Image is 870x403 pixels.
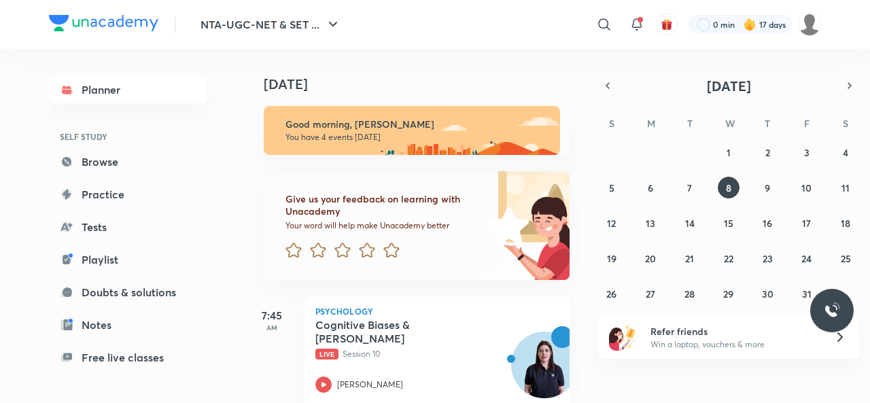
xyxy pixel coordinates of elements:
h4: [DATE] [264,76,583,92]
button: October 28, 2025 [679,283,701,304]
button: October 12, 2025 [601,212,623,234]
abbr: October 10, 2025 [801,181,812,194]
img: referral [609,323,636,351]
h5: 7:45 [245,307,299,323]
abbr: October 27, 2025 [646,287,655,300]
h6: SELF STUDY [49,125,207,148]
button: October 20, 2025 [640,247,661,269]
button: October 13, 2025 [640,212,661,234]
button: October 5, 2025 [601,177,623,198]
p: Session 10 [315,348,529,360]
button: October 21, 2025 [679,247,701,269]
button: October 4, 2025 [835,141,856,163]
button: October 11, 2025 [835,177,856,198]
a: Notes [49,311,207,338]
abbr: October 16, 2025 [763,217,772,230]
a: Doubts & solutions [49,279,207,306]
button: October 15, 2025 [718,212,739,234]
h5: Cognitive Biases & Fallacies [315,318,485,345]
abbr: Thursday [765,117,770,130]
abbr: October 14, 2025 [685,217,695,230]
abbr: Wednesday [725,117,735,130]
abbr: October 24, 2025 [801,252,812,265]
h6: Good morning, [PERSON_NAME] [285,118,548,130]
button: October 22, 2025 [718,247,739,269]
button: October 1, 2025 [718,141,739,163]
p: Your word will help make Unacademy better [285,220,484,231]
img: avatar [661,18,673,31]
abbr: October 1, 2025 [727,146,731,159]
p: Psychology [315,307,559,315]
p: You have 4 events [DATE] [285,132,548,143]
img: streak [743,18,756,31]
button: October 25, 2025 [835,247,856,269]
img: feedback_image [442,171,570,280]
abbr: Tuesday [687,117,693,130]
a: Browse [49,148,207,175]
abbr: October 7, 2025 [687,181,692,194]
button: [DATE] [617,76,840,95]
button: October 6, 2025 [640,177,661,198]
p: Win a laptop, vouchers & more [650,338,818,351]
abbr: October 3, 2025 [804,146,810,159]
button: October 10, 2025 [796,177,818,198]
abbr: October 31, 2025 [802,287,812,300]
button: October 8, 2025 [718,177,739,198]
button: October 31, 2025 [796,283,818,304]
abbr: October 6, 2025 [648,181,653,194]
button: October 26, 2025 [601,283,623,304]
span: Live [315,349,338,360]
abbr: October 19, 2025 [607,252,616,265]
img: ranjini [798,13,821,36]
a: Planner [49,76,207,103]
abbr: October 25, 2025 [841,252,851,265]
button: October 18, 2025 [835,212,856,234]
img: Company Logo [49,15,158,31]
img: ttu [824,302,840,319]
p: AM [245,323,299,332]
abbr: October 5, 2025 [609,181,614,194]
button: October 16, 2025 [756,212,778,234]
button: October 24, 2025 [796,247,818,269]
button: October 29, 2025 [718,283,739,304]
button: October 7, 2025 [679,177,701,198]
button: NTA-UGC-NET & SET ... [192,11,349,38]
button: October 9, 2025 [756,177,778,198]
abbr: October 20, 2025 [645,252,656,265]
button: October 30, 2025 [756,283,778,304]
abbr: October 28, 2025 [684,287,695,300]
a: Company Logo [49,15,158,35]
abbr: October 21, 2025 [685,252,694,265]
abbr: October 8, 2025 [726,181,731,194]
a: Tests [49,213,207,241]
button: October 27, 2025 [640,283,661,304]
abbr: October 29, 2025 [723,287,733,300]
abbr: Saturday [843,117,848,130]
abbr: October 13, 2025 [646,217,655,230]
abbr: Sunday [609,117,614,130]
button: October 23, 2025 [756,247,778,269]
button: October 14, 2025 [679,212,701,234]
abbr: October 30, 2025 [762,287,773,300]
h6: Give us your feedback on learning with Unacademy [285,193,484,217]
button: October 19, 2025 [601,247,623,269]
h6: Refer friends [650,324,818,338]
abbr: October 17, 2025 [802,217,811,230]
p: [PERSON_NAME] [337,379,403,391]
a: Free live classes [49,344,207,371]
a: Practice [49,181,207,208]
abbr: Monday [647,117,655,130]
abbr: October 18, 2025 [841,217,850,230]
button: October 17, 2025 [796,212,818,234]
span: [DATE] [707,77,751,95]
abbr: October 9, 2025 [765,181,770,194]
abbr: October 11, 2025 [841,181,850,194]
button: October 3, 2025 [796,141,818,163]
button: October 2, 2025 [756,141,778,163]
a: Playlist [49,246,207,273]
abbr: October 23, 2025 [763,252,773,265]
abbr: October 26, 2025 [606,287,616,300]
abbr: Friday [804,117,810,130]
img: morning [264,106,560,155]
abbr: October 22, 2025 [724,252,733,265]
